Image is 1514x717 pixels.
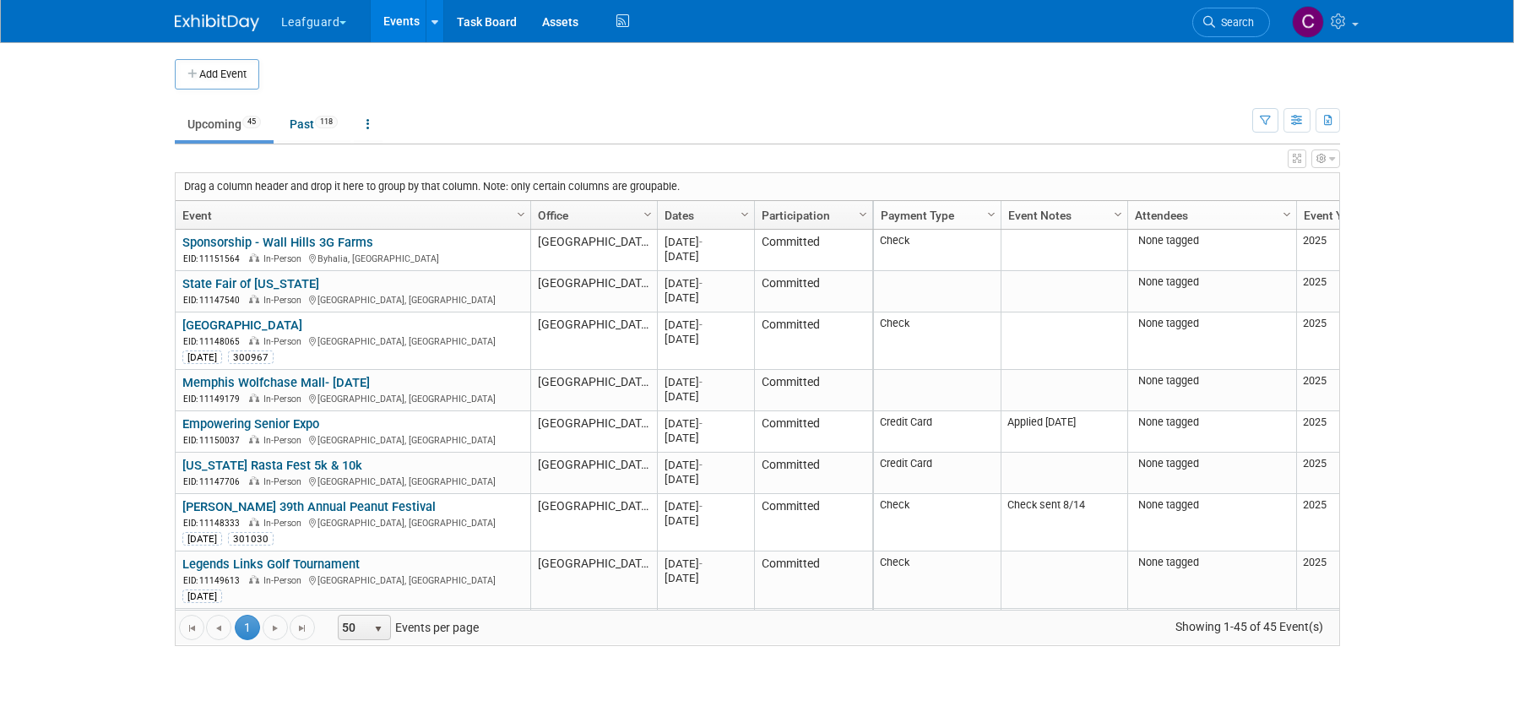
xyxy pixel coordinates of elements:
span: Showing 1-45 of 45 Event(s) [1159,615,1338,638]
a: [GEOGRAPHIC_DATA] [182,318,302,333]
td: Committed [754,271,872,312]
div: [GEOGRAPHIC_DATA], [GEOGRAPHIC_DATA] [182,432,523,447]
div: [DATE] [665,235,746,249]
span: Go to the first page [185,622,198,635]
span: 118 [315,116,338,128]
td: Committed [754,230,872,271]
td: 2025 [1296,370,1423,411]
div: Drag a column header and drop it here to group by that column. Note: only certain columns are gro... [176,173,1339,200]
td: 2025 [1296,312,1423,370]
span: - [699,459,703,471]
a: Sponsorship - Wall Hills 3G Farms [182,235,373,250]
a: Past118 [277,108,350,140]
a: [PERSON_NAME] 39th Annual Peanut Festival [182,499,436,514]
a: Office [538,201,646,230]
span: EID: 11151564 [183,254,247,263]
div: Byhalia, [GEOGRAPHIC_DATA] [182,251,523,265]
span: EID: 11149179 [183,394,247,404]
img: In-Person Event [249,295,259,303]
div: [DATE] [665,513,746,528]
div: None tagged [1134,416,1289,429]
a: Go to the next page [263,615,288,640]
div: [DATE] [665,416,746,431]
a: Column Settings [1278,201,1296,226]
td: Committed [754,370,872,411]
img: In-Person Event [249,575,259,584]
td: [GEOGRAPHIC_DATA] [530,230,657,271]
span: Column Settings [985,208,998,221]
a: Column Settings [512,201,530,226]
div: [DATE] [665,318,746,332]
td: 2025 [1296,411,1423,453]
td: 2025 [1296,453,1423,494]
div: [DATE] [665,458,746,472]
td: Committed [754,494,872,551]
td: 2025 [1296,551,1423,609]
a: Event [182,201,519,230]
a: Memphis Wolfchase Mall- [DATE] [182,375,370,390]
div: None tagged [1134,234,1289,247]
button: Add Event [175,59,259,90]
a: Column Settings [638,201,657,226]
div: [GEOGRAPHIC_DATA], [GEOGRAPHIC_DATA] [182,391,523,405]
a: [US_STATE] Rasta Fest 5k & 10k [182,458,362,473]
span: - [699,376,703,388]
div: [DATE] [665,389,746,404]
span: In-Person [263,476,307,487]
span: Go to the last page [296,622,309,635]
div: [DATE] [665,291,746,305]
div: [GEOGRAPHIC_DATA], [GEOGRAPHIC_DATA] [182,474,523,488]
div: [DATE] [665,499,746,513]
a: Column Settings [1109,201,1127,226]
div: None tagged [1134,556,1289,569]
div: [DATE] [665,332,746,346]
span: In-Person [263,295,307,306]
td: 2025 [1296,494,1423,551]
span: EID: 11147706 [183,477,247,486]
a: Legends Links Golf Tournament [182,557,360,572]
span: Column Settings [1111,208,1125,221]
span: Column Settings [1280,208,1294,221]
a: Event Notes [1008,201,1116,230]
td: Applied [DATE] [1001,411,1127,453]
span: In-Person [263,575,307,586]
td: Committed [754,312,872,370]
span: In-Person [263,336,307,347]
a: Go to the last page [290,615,315,640]
td: [GEOGRAPHIC_DATA] [530,370,657,411]
a: Upcoming45 [175,108,274,140]
span: Column Settings [738,208,752,221]
td: [GEOGRAPHIC_DATA] [530,411,657,453]
a: Attendees [1135,201,1285,230]
div: [DATE] [182,350,222,364]
span: Column Settings [856,208,870,221]
div: None tagged [1134,457,1289,470]
span: - [699,236,703,248]
div: [DATE] [665,249,746,263]
div: [DATE] [665,375,746,389]
div: [GEOGRAPHIC_DATA], [GEOGRAPHIC_DATA] [182,334,523,348]
span: Column Settings [514,208,528,221]
a: State Fair of [US_STATE] [182,276,319,291]
div: 301030 [228,532,274,546]
td: 2025 [1296,230,1423,271]
a: Column Settings [735,201,754,226]
span: EID: 11148333 [183,519,247,528]
span: select [372,622,385,636]
span: EID: 11147540 [183,296,247,305]
span: - [699,277,703,290]
span: Go to the previous page [212,622,225,635]
span: In-Person [263,518,307,529]
a: Event Year [1304,201,1412,230]
div: [DATE] [182,532,222,546]
td: 2025 [1296,609,1423,650]
a: Participation [762,201,861,230]
a: Go to the first page [179,615,204,640]
div: [DATE] [665,431,746,445]
span: 1 [235,615,260,640]
td: [GEOGRAPHIC_DATA] [530,312,657,370]
div: [GEOGRAPHIC_DATA], [GEOGRAPHIC_DATA] [182,573,523,587]
a: Empowering Senior Expo [182,416,319,432]
div: [DATE] [182,589,222,603]
img: In-Person Event [249,336,259,345]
